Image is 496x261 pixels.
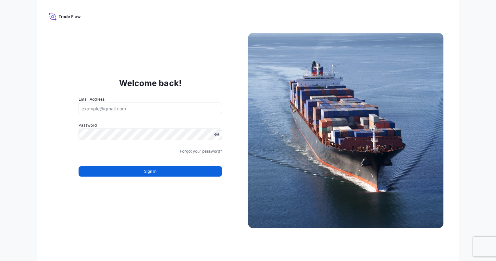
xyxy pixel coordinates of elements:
[248,33,443,228] img: Ship illustration
[79,96,105,103] label: Email Address
[79,166,222,177] button: Sign In
[180,148,222,155] a: Forgot your password?
[79,122,222,129] label: Password
[214,132,219,137] button: Show password
[144,168,156,175] span: Sign In
[119,78,182,88] p: Welcome back!
[79,103,222,114] input: example@gmail.com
